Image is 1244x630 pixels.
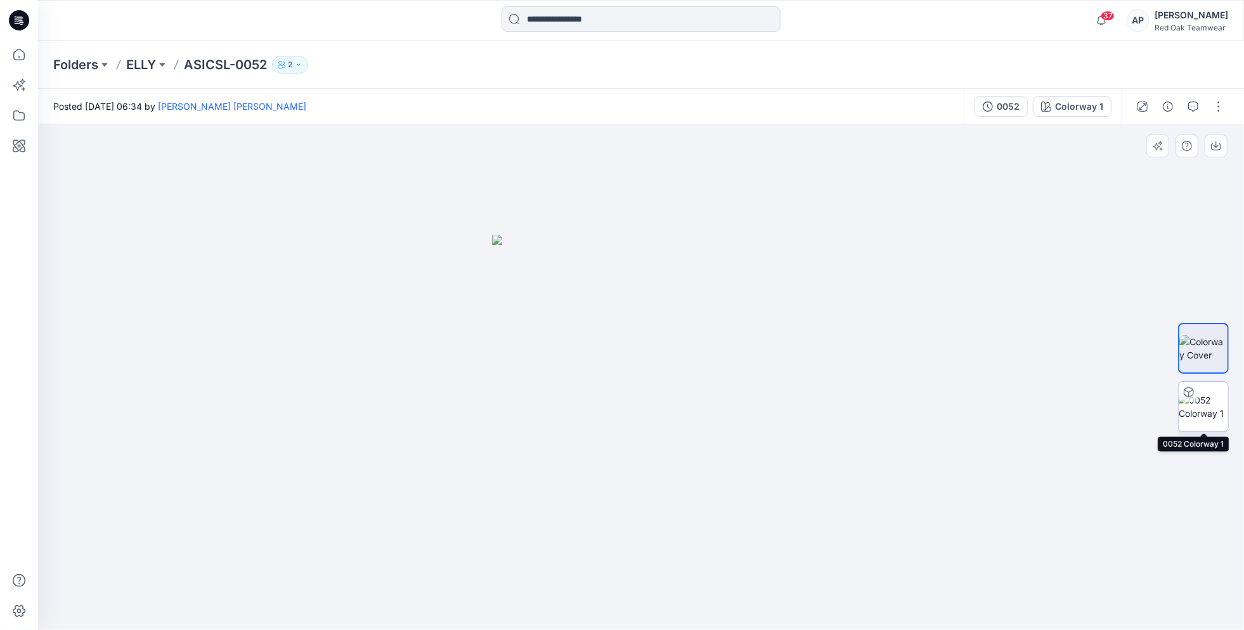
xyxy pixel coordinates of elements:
[184,56,267,74] p: ASICSL-0052
[1155,8,1228,23] div: [PERSON_NAME]
[158,101,306,112] a: [PERSON_NAME] [PERSON_NAME]
[1101,11,1115,21] span: 37
[997,100,1020,114] div: 0052
[1033,96,1111,117] button: Colorway 1
[1155,23,1228,32] div: Red Oak Teamwear
[1127,9,1150,32] div: AP
[1179,393,1228,420] img: 0052 Colorway 1
[975,96,1028,117] button: 0052
[1179,335,1228,362] img: Colorway Cover
[1055,100,1103,114] div: Colorway 1
[1158,96,1178,117] button: Details
[53,100,306,113] span: Posted [DATE] 06:34 by
[126,56,156,74] a: ELLY
[288,58,292,72] p: 2
[53,56,98,74] a: Folders
[272,56,308,74] button: 2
